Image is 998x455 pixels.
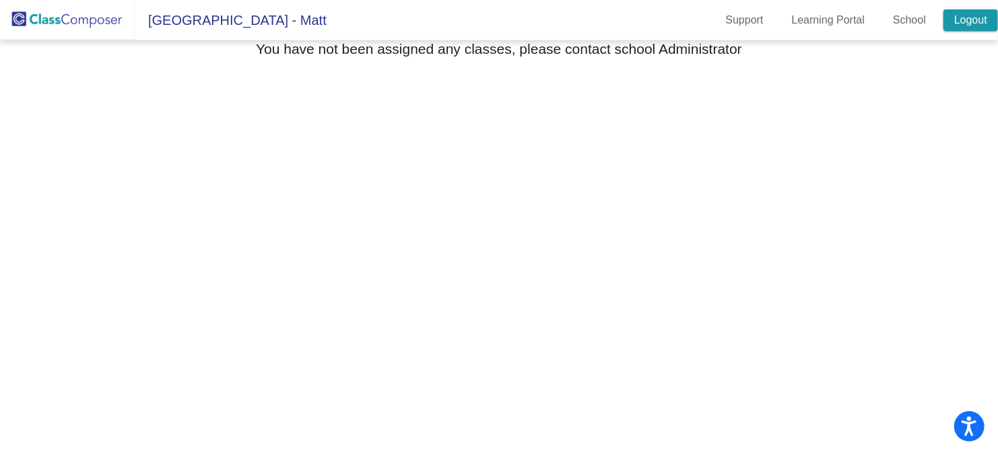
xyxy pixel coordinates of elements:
a: Learning Portal [781,9,876,31]
span: [GEOGRAPHIC_DATA] - Matt [135,9,327,31]
a: Logout [943,9,998,31]
a: School [882,9,937,31]
h3: You have not been assigned any classes, please contact school Administrator [256,40,742,57]
a: Support [715,9,774,31]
